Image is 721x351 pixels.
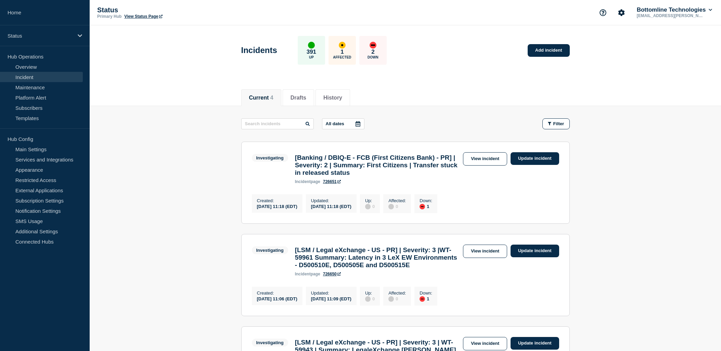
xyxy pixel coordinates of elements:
div: disabled [365,204,371,209]
a: View incident [463,152,507,166]
p: Up : [365,198,375,203]
button: Current 4 [249,95,273,101]
a: 726651 [323,179,341,184]
p: Primary Hub [97,14,121,19]
p: Up : [365,290,375,296]
p: Status [8,33,73,39]
p: Status [97,6,234,14]
p: [EMAIL_ADDRESS][PERSON_NAME][DOMAIN_NAME] [635,13,707,18]
p: Down [368,55,378,59]
a: View incident [463,337,507,350]
span: Investigating [252,154,288,162]
div: 0 [365,203,375,209]
a: 726650 [323,272,341,276]
div: [DATE] 11:09 (EDT) [311,296,351,301]
a: Update incident [511,245,559,257]
div: disabled [388,204,394,209]
a: View Status Page [124,14,162,19]
p: Affected : [388,198,406,203]
p: Updated : [311,198,351,203]
div: [DATE] 11:18 (EDT) [311,203,351,209]
p: page [295,179,320,184]
div: disabled [388,296,394,302]
h1: Incidents [241,45,277,55]
div: affected [339,42,346,49]
button: Drafts [291,95,306,101]
div: [DATE] 11:18 (EDT) [257,203,297,209]
div: 1 [420,203,432,209]
p: 1 [340,49,344,55]
input: Search incidents [241,118,314,129]
div: 0 [388,296,406,302]
div: 0 [365,296,375,302]
div: down [420,296,425,302]
div: [DATE] 11:06 (EDT) [257,296,297,301]
p: Updated : [311,290,351,296]
span: Investigating [252,246,288,254]
button: Filter [542,118,570,129]
a: Update incident [511,337,559,350]
button: Bottomline Technologies [635,6,713,13]
div: up [308,42,315,49]
p: Down : [420,198,432,203]
p: 2 [371,49,374,55]
span: Filter [553,121,564,126]
button: Account settings [614,5,629,20]
span: incident [295,179,311,184]
p: 391 [307,49,316,55]
p: Up [309,55,314,59]
button: All dates [322,118,364,129]
p: Affected [333,55,351,59]
div: down [420,204,425,209]
div: 0 [388,203,406,209]
a: Add incident [528,44,570,57]
div: down [370,42,376,49]
p: Created : [257,290,297,296]
h3: [LSM / Legal eXchange - US - PR] | Severity: 3 |WT-59961 Summary: Latency in 3 LeX EW Environment... [295,246,460,269]
p: page [295,272,320,276]
span: 4 [270,95,273,101]
h3: [Banking / DBIQ-E - FCB (First Citizens Bank) - PR] | Severity: 2 | Summary: First Citizens | Tra... [295,154,460,177]
span: incident [295,272,311,276]
p: Affected : [388,290,406,296]
button: Support [596,5,610,20]
div: disabled [365,296,371,302]
div: 1 [420,296,432,302]
span: Investigating [252,339,288,347]
a: Update incident [511,152,559,165]
p: Down : [420,290,432,296]
p: Created : [257,198,297,203]
a: View incident [463,245,507,258]
p: All dates [326,121,344,126]
button: History [323,95,342,101]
